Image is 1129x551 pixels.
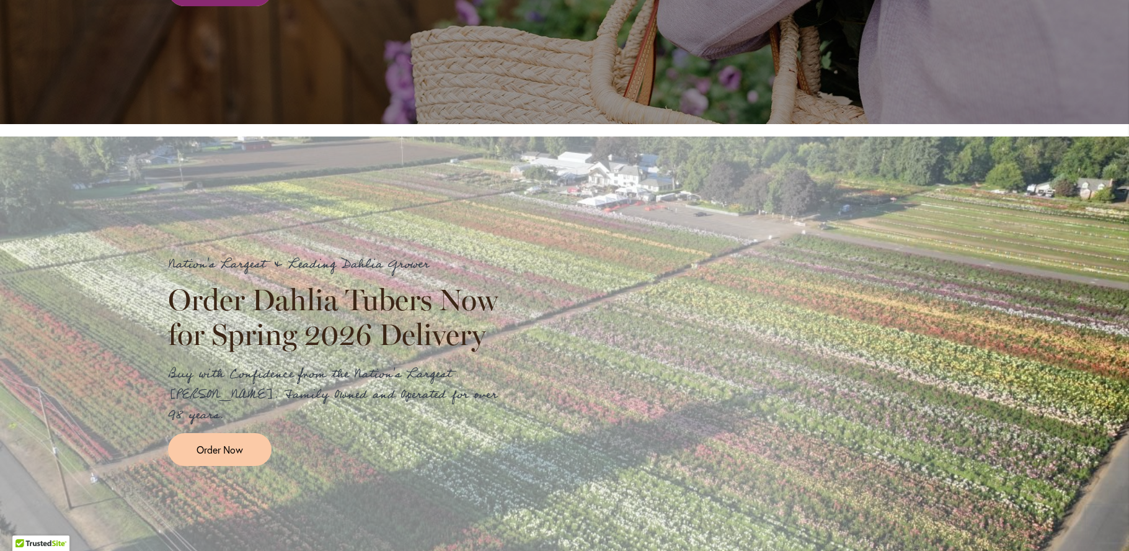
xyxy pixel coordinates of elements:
[168,364,509,426] p: Buy with Confidence from the Nation's Largest [PERSON_NAME]. Family Owned and Operated for over 9...
[168,254,509,275] p: Nation's Largest & Leading Dahlia Grower
[168,282,509,352] h2: Order Dahlia Tubers Now for Spring 2026 Delivery
[168,433,272,466] a: Order Now
[197,442,243,457] span: Order Now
